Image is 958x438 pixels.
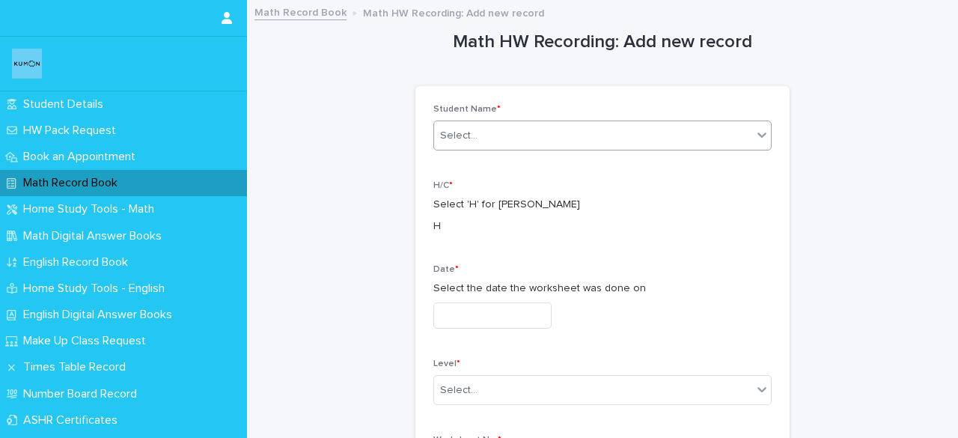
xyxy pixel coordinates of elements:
img: o6XkwfS7S2qhyeB9lxyF [12,49,42,79]
p: H [433,219,772,234]
p: ASHR Certificates [17,413,129,428]
p: Make Up Class Request [17,334,158,348]
p: English Digital Answer Books [17,308,184,322]
p: Select the date the worksheet was done on [433,281,772,296]
p: Home Study Tools - Math [17,202,166,216]
p: English Record Book [17,255,140,270]
span: H/C [433,181,453,190]
h1: Math HW Recording: Add new record [415,31,790,53]
p: Home Study Tools - English [17,282,177,296]
span: Student Name [433,105,501,114]
div: Select... [440,128,478,144]
div: Select... [440,383,478,398]
p: Book an Appointment [17,150,147,164]
p: Times Table Record [17,360,138,374]
p: HW Pack Request [17,124,128,138]
p: Math Digital Answer Books [17,229,174,243]
p: Number Board Record [17,387,149,401]
span: Date [433,265,459,274]
p: Select 'H' for [PERSON_NAME] [433,197,772,213]
p: Math HW Recording: Add new record [363,4,544,20]
p: Student Details [17,97,115,112]
a: Math Record Book [254,3,347,20]
p: Math Record Book [17,176,129,190]
span: Level [433,359,460,368]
